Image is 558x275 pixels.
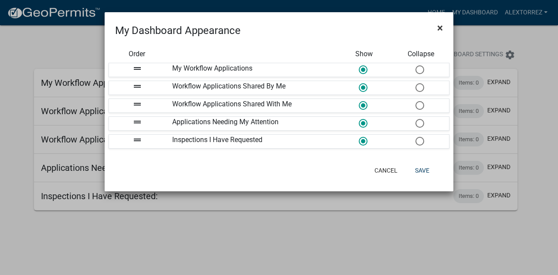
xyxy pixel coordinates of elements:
[115,23,241,38] h4: My Dashboard Appearance
[109,49,165,59] div: Order
[166,99,336,112] div: Workflow Applications Shared With Me
[367,163,405,178] button: Cancel
[132,117,143,127] i: drag_handle
[408,163,436,178] button: Save
[393,49,449,59] div: Collapse
[132,81,143,92] i: drag_handle
[430,16,450,40] button: Close
[166,117,336,130] div: Applications Needing My Attention
[166,81,336,95] div: Workflow Applications Shared By Me
[166,135,336,148] div: Inspections I Have Requested
[132,63,143,74] i: drag_handle
[132,99,143,109] i: drag_handle
[336,49,392,59] div: Show
[132,135,143,145] i: drag_handle
[166,63,336,77] div: My Workflow Applications
[437,22,443,34] span: ×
